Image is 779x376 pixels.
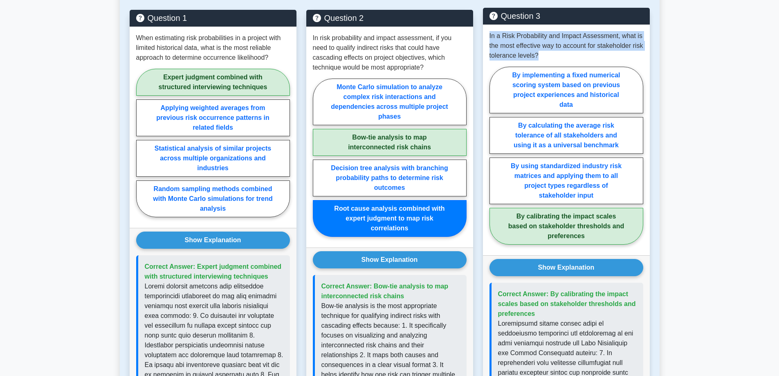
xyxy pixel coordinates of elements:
[313,200,467,237] label: Root cause analysis combined with expert judgment to map risk correlations
[145,263,282,280] span: Correct Answer: Expert judgment combined with structured interviewing techniques
[498,290,636,317] span: Correct Answer: By calibrating the impact scales based on stakeholder thresholds and preferences
[136,99,290,136] label: Applying weighted averages from previous risk occurrence patterns in related fields
[489,208,643,245] label: By calibrating the impact scales based on stakeholder thresholds and preferences
[489,11,643,21] h5: Question 3
[136,69,290,96] label: Expert judgment combined with structured interviewing techniques
[489,67,643,113] label: By implementing a fixed numerical scoring system based on previous project experiences and histor...
[136,33,290,63] p: When estimating risk probabilities in a project with limited historical data, what is the most re...
[489,158,643,204] label: By using standardized industry risk matrices and applying them to all project types regardless of...
[136,140,290,177] label: Statistical analysis of similar projects across multiple organizations and industries
[489,31,643,61] p: In a Risk Probability and Impact Assessment, what is the most effective way to account for stakeh...
[313,33,467,72] p: In risk probability and impact assessment, if you need to qualify indirect risks that could have ...
[136,232,290,249] button: Show Explanation
[313,160,467,196] label: Decision tree analysis with branching probability paths to determine risk outcomes
[489,117,643,154] label: By calculating the average risk tolerance of all stakeholders and using it as a universal benchmark
[489,259,643,276] button: Show Explanation
[313,251,467,268] button: Show Explanation
[321,283,449,299] span: Correct Answer: Bow-tie analysis to map interconnected risk chains
[136,13,290,23] h5: Question 1
[313,13,467,23] h5: Question 2
[313,129,467,156] label: Bow-tie analysis to map interconnected risk chains
[136,180,290,217] label: Random sampling methods combined with Monte Carlo simulations for trend analysis
[313,79,467,125] label: Monte Carlo simulation to analyze complex risk interactions and dependencies across multiple proj...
